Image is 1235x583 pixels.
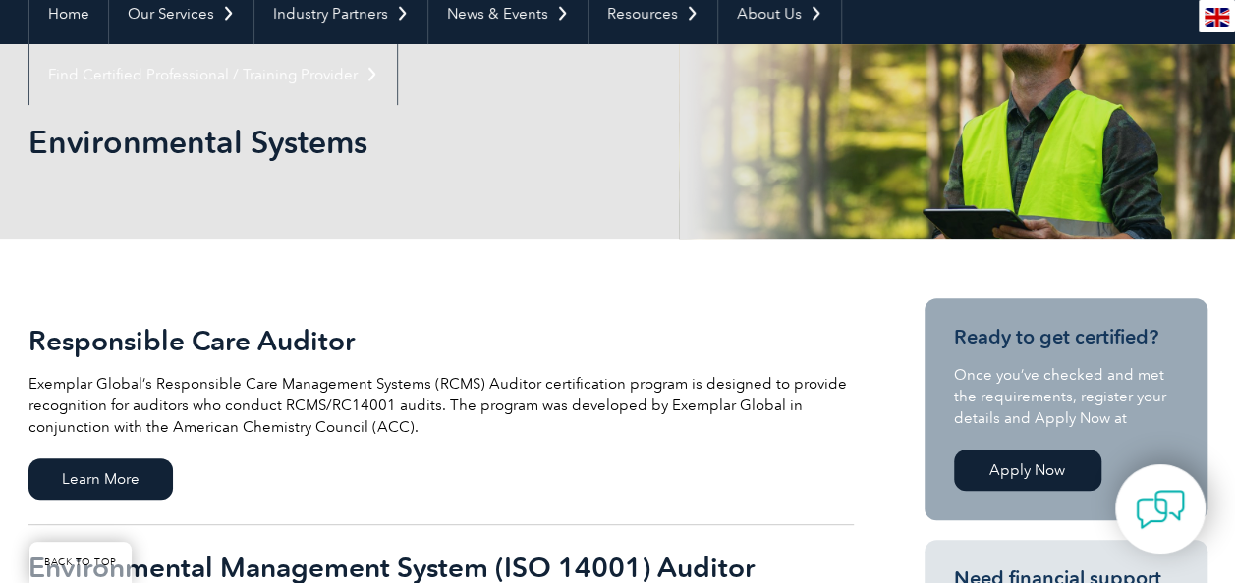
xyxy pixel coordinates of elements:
p: Once you’ve checked and met the requirements, register your details and Apply Now at [954,364,1178,429]
a: BACK TO TOP [29,542,132,583]
a: Find Certified Professional / Training Provider [29,44,397,105]
p: Exemplar Global’s Responsible Care Management Systems (RCMS) Auditor certification program is des... [28,373,854,438]
h3: Ready to get certified? [954,325,1178,349]
a: Responsible Care Auditor Exemplar Global’s Responsible Care Management Systems (RCMS) Auditor cer... [28,298,854,525]
h2: Environmental Management System (ISO 14001) Auditor [28,552,854,583]
h2: Responsible Care Auditor [28,325,854,356]
h1: Environmental Systems [28,123,783,161]
img: contact-chat.png [1136,485,1185,534]
span: Learn More [28,458,173,500]
img: en [1205,8,1229,26]
a: Apply Now [954,450,1101,491]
